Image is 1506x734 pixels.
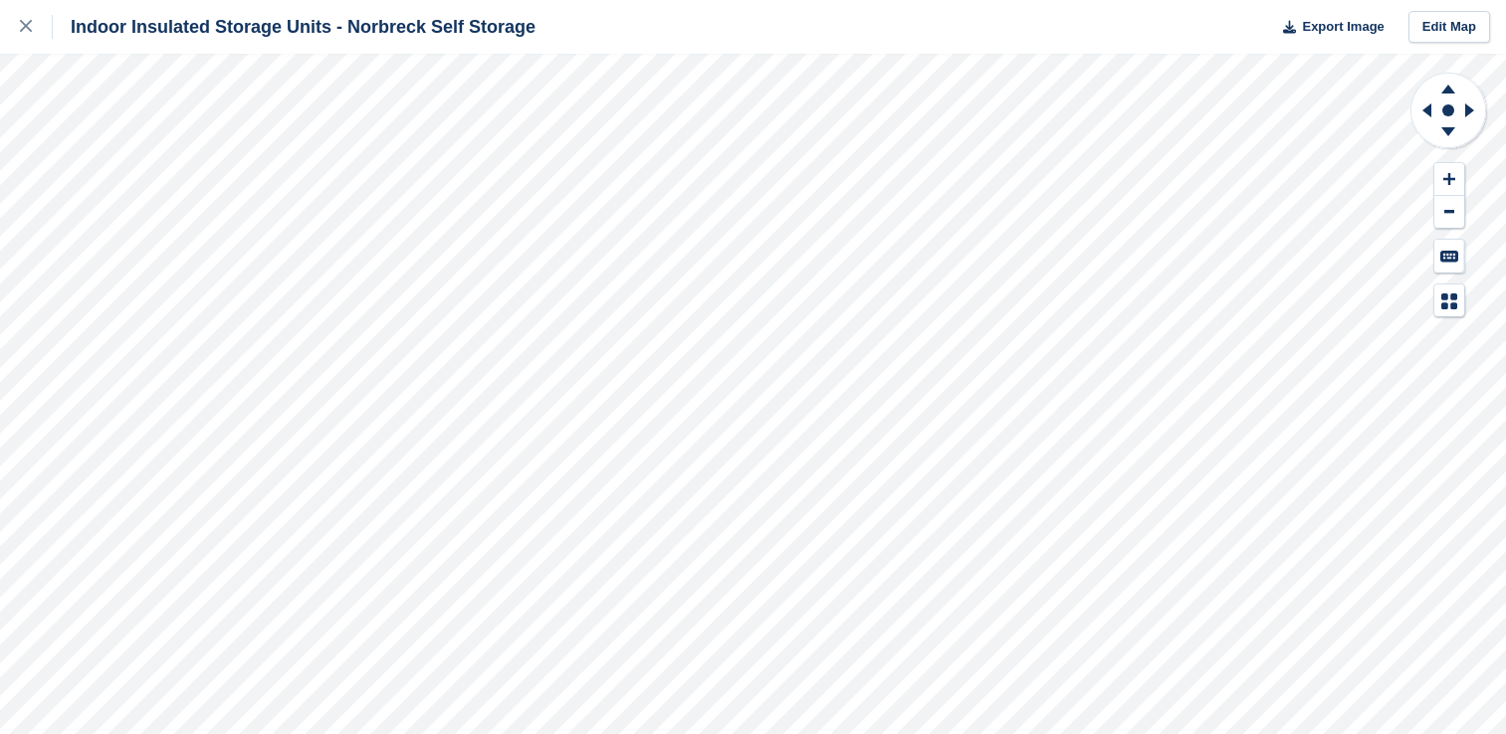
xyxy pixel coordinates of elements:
span: Export Image [1302,17,1384,37]
button: Zoom In [1434,163,1464,196]
button: Zoom Out [1434,196,1464,229]
a: Edit Map [1408,11,1490,44]
button: Map Legend [1434,284,1464,317]
div: Indoor Insulated Storage Units - Norbreck Self Storage [53,15,536,39]
button: Keyboard Shortcuts [1434,240,1464,273]
button: Export Image [1271,11,1385,44]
